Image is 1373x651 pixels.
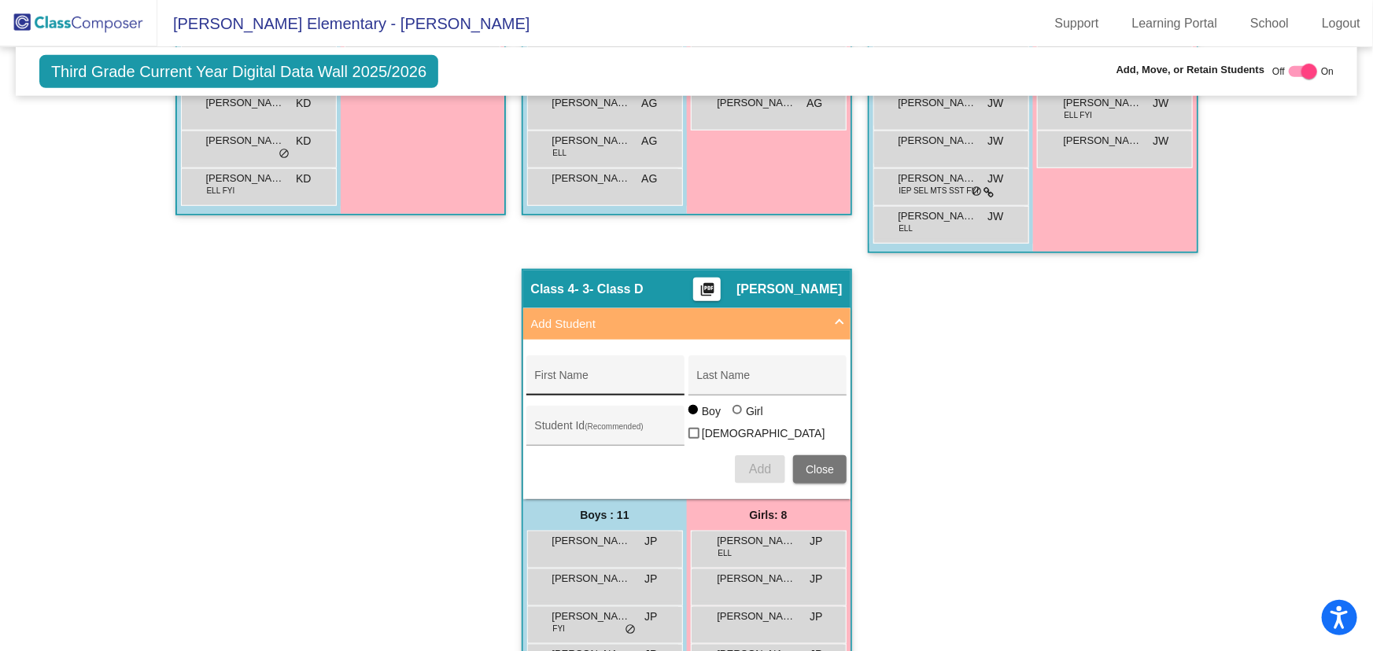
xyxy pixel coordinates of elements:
mat-icon: picture_as_pdf [698,281,717,303]
span: [PERSON_NAME] [PERSON_NAME] [552,571,631,587]
span: KD [296,95,311,112]
span: JW [987,171,1003,187]
span: JP [644,609,657,625]
span: [PERSON_NAME] [899,95,977,111]
a: School [1238,11,1301,36]
a: Logout [1309,11,1373,36]
span: JP [810,609,822,625]
span: [PERSON_NAME] [552,133,631,149]
span: KD [296,171,311,187]
span: Add, Move, or Retain Students [1116,62,1265,78]
div: Boy [701,403,721,419]
span: ELL FYI [207,185,235,197]
span: [PERSON_NAME] [899,133,977,149]
span: [PERSON_NAME] [718,609,796,624]
span: [PERSON_NAME] [206,171,285,186]
span: JP [810,533,822,550]
span: FYI [553,623,566,634]
span: do_not_disturb_alt [972,186,983,198]
span: [DEMOGRAPHIC_DATA] [702,424,825,443]
span: JP [644,571,657,587]
input: Student Id [535,425,677,438]
span: Third Grade Current Year Digital Data Wall 2025/2026 [39,55,438,88]
span: [PERSON_NAME] [552,95,631,111]
span: do_not_disturb_alt [626,623,637,636]
span: On [1321,64,1334,79]
span: [PERSON_NAME] [899,208,977,224]
button: Print Students Details [693,278,721,301]
a: Support [1043,11,1112,36]
span: AG [641,95,657,112]
input: First Name [535,375,677,388]
div: Girl [745,403,763,419]
span: [PERSON_NAME] [736,281,842,297]
span: Add [749,462,771,476]
input: Last Name [697,375,839,388]
span: [PERSON_NAME] Elementary - [PERSON_NAME] [157,11,530,36]
span: do_not_disturb_alt [279,148,290,160]
span: [PERSON_NAME] [1064,95,1142,111]
span: [PERSON_NAME] [899,171,977,186]
button: Add [735,455,785,484]
span: AG [641,171,657,187]
span: [PERSON_NAME] [552,171,631,186]
span: JW [1153,95,1168,112]
span: Close [806,463,834,476]
span: [PERSON_NAME] [718,533,796,549]
span: [PERSON_NAME] [1064,133,1142,149]
div: Boys : 11 [523,499,687,531]
button: Close [793,455,847,484]
span: [PERSON_NAME] [552,533,631,549]
span: ELL [553,147,567,159]
span: ELL [718,547,733,559]
span: ELL FYI [1065,109,1093,121]
mat-panel-title: Add Student [531,315,824,333]
span: AG [641,133,657,149]
span: JW [987,133,1003,149]
span: Class 4 [531,281,575,297]
span: IEP SEL MTS SST FYI [899,185,980,197]
span: JP [810,571,822,587]
div: Add Student [523,340,851,499]
span: Off [1272,64,1285,79]
span: JW [987,95,1003,112]
span: [PERSON_NAME] [552,609,631,624]
span: [PERSON_NAME] [206,95,285,111]
a: Learning Portal [1120,11,1231,36]
span: ELL [899,223,913,234]
span: JW [1153,133,1168,149]
span: - 3- Class D [575,281,644,297]
span: JW [987,208,1003,225]
span: AG [806,95,822,112]
span: JP [644,533,657,550]
span: [PERSON_NAME] [206,133,285,149]
span: KD [296,133,311,149]
mat-expansion-panel-header: Add Student [523,308,851,340]
div: Girls: 8 [687,499,851,531]
span: [PERSON_NAME] [718,95,796,111]
span: [PERSON_NAME] [718,571,796,587]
